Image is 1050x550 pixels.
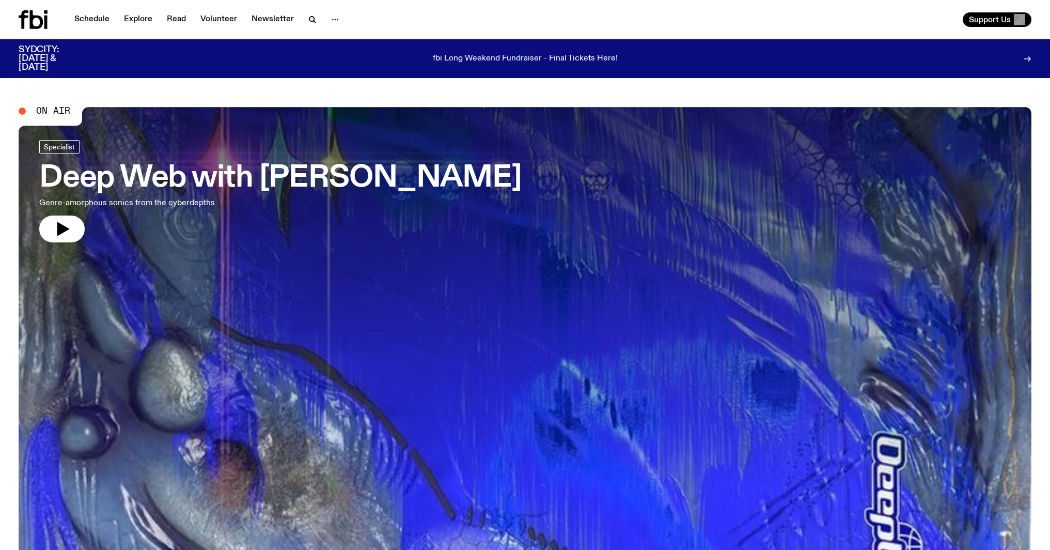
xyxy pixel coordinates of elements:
[161,12,192,27] a: Read
[118,12,159,27] a: Explore
[433,54,618,64] p: fbi Long Weekend Fundraiser - Final Tickets Here!
[39,164,522,193] h3: Deep Web with [PERSON_NAME]
[39,140,522,242] a: Deep Web with [PERSON_NAME]Genre-amorphous sonics from the cyberdepths
[194,12,243,27] a: Volunteer
[36,106,70,116] span: On Air
[39,197,304,209] p: Genre-amorphous sonics from the cyberdepths
[39,140,80,154] a: Specialist
[44,143,75,151] span: Specialist
[68,12,116,27] a: Schedule
[19,45,85,72] h3: SYDCITY: [DATE] & [DATE]
[963,12,1031,27] button: Support Us
[245,12,300,27] a: Newsletter
[969,15,1011,24] span: Support Us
